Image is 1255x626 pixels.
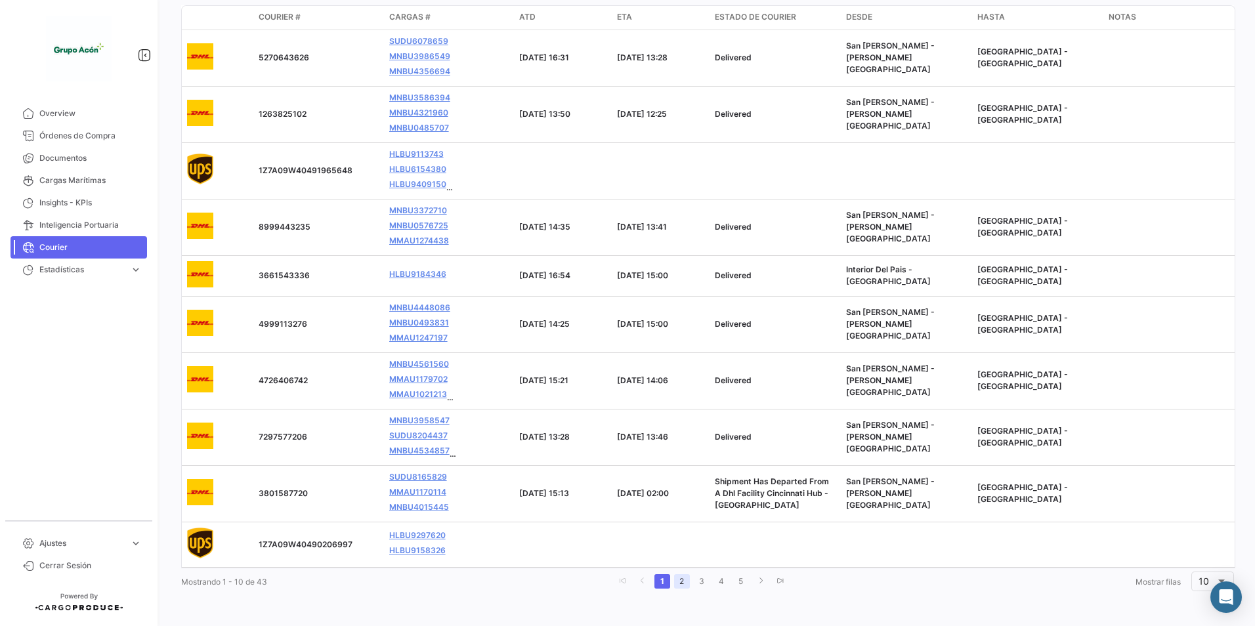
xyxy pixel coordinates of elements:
span: Cargas Marítimas [39,175,142,186]
a: SUDU8204437 [389,430,448,442]
span: Delivered [715,375,752,385]
a: go to first page [615,574,631,589]
a: Courier [11,236,147,259]
datatable-header-cell: Courier # [253,6,384,30]
span: Mostrando 1 - 10 de 43 [181,577,267,587]
img: DHLIcon.png [187,366,213,392]
li: page 2 [672,570,692,593]
a: HLBU9297620 [389,530,446,541]
a: go to last page [773,574,788,589]
a: SUDU8165829 [389,471,447,483]
span: 10 [1199,575,1209,587]
span: Desde [846,11,872,23]
datatable-header-cell: logo [182,6,253,30]
datatable-header-cell: Desde [841,6,972,30]
a: MNBU0493831 [389,317,449,329]
a: Órdenes de Compra [11,125,147,147]
a: HLBU9158326 [389,545,446,556]
a: Cargas Marítimas [11,169,147,192]
span: 4726406742 [259,375,308,385]
a: HLBU9184346 [389,268,446,280]
a: MMAU1179702 [389,373,448,385]
span: Shipment Has Departed From A Dhl Facility Cincinnati Hub - Usa [715,476,829,510]
a: MNBU3372710 [389,205,447,217]
span: Estadísticas [39,264,125,276]
a: Overview [11,102,147,125]
span: [DATE] 13:28 [617,52,668,62]
li: page 5 [731,570,751,593]
a: MNBU3986549 [389,51,450,62]
img: DHLIcon.png [187,261,213,287]
a: HLBU9409150 [389,178,446,190]
span: 3661543336 [259,270,310,280]
a: Inteligencia Portuaria [11,214,147,236]
a: MNBU4015445 [389,501,449,513]
span: Gothenburg - Sweden [977,313,1068,335]
img: DHLIcon.png [187,43,213,70]
span: Insights - KPIs [39,197,142,209]
a: MNBU4561560 [389,358,449,370]
span: [DATE] 13:41 [617,222,667,232]
span: Cerrar Sesión [39,560,142,572]
img: DHLIcon.png [187,423,213,449]
span: Delivered [715,52,752,62]
a: MNBU3586394 [389,92,450,104]
span: San Jose - Costa Rica [846,41,935,74]
a: HLBU6154380 [389,163,446,175]
span: Delivered [715,270,752,280]
span: 3801587720 [259,488,308,498]
span: 8999443235 [259,222,310,232]
img: UPSIcon.png [187,528,213,559]
span: Documentos [39,152,142,164]
datatable-header-cell: ATD [514,6,612,30]
img: 1f3d66c5-6a2d-4a07-a58d-3a8e9bbc88ff.jpeg [46,16,112,81]
a: 4 [713,574,729,589]
span: 1Z7A09W40490206997 [259,539,352,549]
span: Stockholm - Sweden [977,216,1068,238]
span: San Jose - Costa Rica [846,307,935,341]
span: Stockholm - Sweden [977,103,1068,125]
span: [DATE] 13:46 [617,432,668,442]
span: [DATE] 13:28 [519,432,570,442]
span: [DATE] 15:00 [617,270,668,280]
span: San Jose - Costa Rica [846,364,935,397]
a: MNBU4321960 [389,107,448,119]
span: San Jose - Costa Rica [846,476,935,510]
span: Delivered [715,319,752,329]
datatable-header-cell: Estado de Courier [710,6,841,30]
span: Delivered [715,109,752,119]
a: 1 [654,574,670,589]
span: Interior Del Pais - Ecuador [846,264,931,286]
span: [DATE] 13:50 [519,109,570,119]
datatable-header-cell: Notas [1103,6,1235,30]
a: MNBU0485707 [389,122,449,134]
a: MNBU4534857 [389,445,450,457]
a: MNBU0576725 [389,220,448,232]
a: MNBU4448086 [389,302,450,314]
span: Stockholm - Sweden [977,47,1068,68]
span: 7297577206 [259,432,307,442]
span: 4999113276 [259,319,307,329]
a: 3 [694,574,710,589]
img: DHLIcon.png [187,100,213,126]
span: expand_more [130,537,142,549]
datatable-header-cell: ETA [612,6,710,30]
span: expand_more [130,264,142,276]
a: 5 [733,574,749,589]
a: MMAU1274438 [389,235,449,247]
span: Ajustes [39,537,125,549]
li: page 3 [692,570,712,593]
a: 2 [674,574,690,589]
img: DHLIcon.png [187,479,213,505]
span: Gothenburg - Sweden [977,426,1068,448]
a: MMAU1021213 [389,388,447,400]
span: Gothenburg - Sweden [977,482,1068,504]
a: MMAU1247197 [389,332,448,344]
span: [DATE] 02:00 [617,488,669,498]
img: UPSIcon.png [187,154,213,185]
span: Cargas # [389,11,431,23]
span: 1263825102 [259,109,307,119]
span: 1Z7A09W40491965648 [259,165,352,175]
datatable-header-cell: Cargas # [384,6,515,30]
span: San Jose - Costa Rica [846,97,935,131]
